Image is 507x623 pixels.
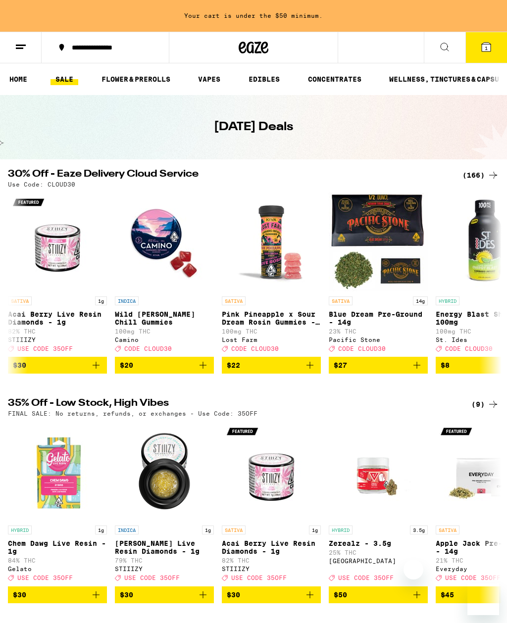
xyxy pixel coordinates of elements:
[8,539,107,555] p: Chem Dawg Live Resin - 1g
[115,422,214,521] img: STIIIZY - Mochi Gelato Live Resin Diamonds - 1g
[222,296,246,305] p: SATIVA
[329,526,353,534] p: HYBRID
[115,539,214,555] p: [PERSON_NAME] Live Resin Diamonds - 1g
[227,591,240,599] span: $30
[404,560,423,579] iframe: Close message
[17,575,73,581] span: USE CODE 35OFF
[8,328,107,335] p: 82% THC
[329,328,428,335] p: 23% THC
[222,526,246,534] p: SATIVA
[413,296,428,305] p: 14g
[8,296,32,305] p: SATIVA
[8,586,107,603] button: Add to bag
[97,73,175,85] a: FLOWER & PREROLLS
[222,328,321,335] p: 100mg THC
[222,310,321,326] p: Pink Pineapple x Sour Dream Rosin Gummies - 100mg
[120,361,133,369] span: $20
[222,557,321,564] p: 82% THC
[222,539,321,555] p: Acai Berry Live Resin Diamonds - 1g
[8,181,75,188] p: Use Code: CLOUD30
[8,357,107,374] button: Add to bag
[8,169,451,181] h2: 30% Off - Eaze Delivery Cloud Service
[244,73,285,85] a: EDIBLES
[4,73,32,85] a: HOME
[329,336,428,343] div: Pacific Stone
[465,32,507,63] button: 1
[329,357,428,374] button: Add to bag
[8,192,107,291] img: STIIIZY - Acai Berry Live Resin Diamonds - 1g
[115,586,214,603] button: Add to bag
[329,549,428,556] p: 25% THC
[8,310,107,326] p: Acai Berry Live Resin Diamonds - 1g
[8,192,107,357] a: Open page for Acai Berry Live Resin Diamonds - 1g from STIIIZY
[471,398,499,410] a: (9)
[17,345,73,352] span: USE CODE 35OFF
[8,422,107,521] img: Gelato - Chem Dawg Live Resin - 1g
[329,192,428,357] a: Open page for Blue Dream Pre-Ground - 14g from Pacific Stone
[115,336,214,343] div: Camino
[329,539,428,547] p: Zerealz - 3.5g
[8,557,107,564] p: 84% THC
[329,310,428,326] p: Blue Dream Pre-Ground - 14g
[202,526,214,534] p: 1g
[329,296,353,305] p: SATIVA
[222,192,321,291] img: Lost Farm - Pink Pineapple x Sour Dream Rosin Gummies - 100mg
[222,357,321,374] button: Add to bag
[441,361,450,369] span: $8
[95,526,107,534] p: 1g
[329,422,428,586] a: Open page for Zerealz - 3.5g from Ember Valley
[436,526,459,534] p: SATIVA
[329,192,428,291] img: Pacific Stone - Blue Dream Pre-Ground - 14g
[436,296,459,305] p: HYBRID
[462,169,499,181] a: (166)
[222,422,321,521] img: STIIIZY - Acai Berry Live Resin Diamonds - 1g
[338,575,394,581] span: USE CODE 35OFF
[227,361,240,369] span: $22
[95,296,107,305] p: 1g
[410,526,428,534] p: 3.5g
[338,345,386,352] span: CODE CLOUD30
[13,591,26,599] span: $30
[193,73,225,85] a: VAPES
[115,296,139,305] p: INDICA
[334,361,347,369] span: $27
[222,422,321,586] a: Open page for Acai Berry Live Resin Diamonds - 1g from STIIIZY
[115,328,214,335] p: 100mg THC
[13,361,26,369] span: $30
[329,558,428,564] div: [GEOGRAPHIC_DATA]
[485,45,488,51] span: 1
[467,583,499,615] iframe: Button to launch messaging window
[334,591,347,599] span: $50
[115,566,214,572] div: STIIIZY
[115,192,214,357] a: Open page for Wild Berry Chill Gummies from Camino
[8,526,32,534] p: HYBRID
[441,591,454,599] span: $45
[115,422,214,586] a: Open page for Mochi Gelato Live Resin Diamonds - 1g from STIIIZY
[222,566,321,572] div: STIIIZY
[115,557,214,564] p: 79% THC
[8,566,107,572] div: Gelato
[329,586,428,603] button: Add to bag
[222,586,321,603] button: Add to bag
[214,119,293,136] h1: [DATE] Deals
[303,73,366,85] a: CONCENTRATES
[8,336,107,343] div: STIIIZY
[120,591,133,599] span: $30
[115,310,214,326] p: Wild [PERSON_NAME] Chill Gummies
[51,73,78,85] a: SALE
[222,192,321,357] a: Open page for Pink Pineapple x Sour Dream Rosin Gummies - 100mg from Lost Farm
[115,357,214,374] button: Add to bag
[124,345,172,352] span: CODE CLOUD30
[222,336,321,343] div: Lost Farm
[231,345,279,352] span: CODE CLOUD30
[231,575,287,581] span: USE CODE 35OFF
[115,192,214,291] img: Camino - Wild Berry Chill Gummies
[445,345,493,352] span: CODE CLOUD30
[329,422,428,521] img: Ember Valley - Zerealz - 3.5g
[124,575,180,581] span: USE CODE 35OFF
[8,398,451,410] h2: 35% Off - Low Stock, High Vibes
[115,526,139,534] p: INDICA
[309,526,321,534] p: 1g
